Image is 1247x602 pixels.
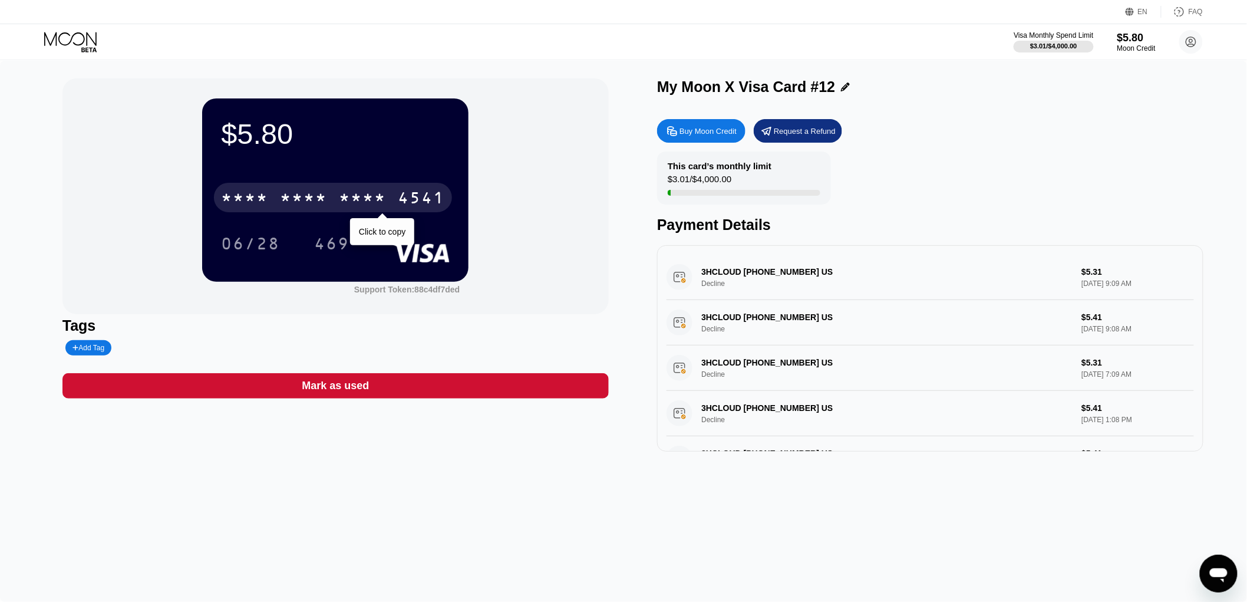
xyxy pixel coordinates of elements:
div: Visa Monthly Spend Limit [1014,31,1093,40]
div: This card’s monthly limit [668,161,771,171]
div: $5.80 [221,117,450,150]
div: Payment Details [657,216,1203,233]
div: Tags [62,317,609,334]
div: Add Tag [72,344,104,352]
iframe: Button to launch messaging window [1200,555,1238,593]
div: Support Token:88c4df7ded [354,285,460,294]
div: $5.80 [1117,32,1156,44]
div: Buy Moon Credit [657,119,745,143]
div: Click to copy [359,227,405,236]
div: 06/28 [212,229,289,258]
div: Mark as used [302,379,369,393]
div: 469 [314,236,349,255]
div: 4541 [398,190,445,209]
div: Visa Monthly Spend Limit$3.01/$4,000.00 [1014,31,1093,52]
div: Support Token: 88c4df7ded [354,285,460,294]
div: 469 [305,229,358,258]
div: EN [1138,8,1148,16]
div: Request a Refund [754,119,842,143]
div: Add Tag [65,340,111,356]
div: Mark as used [62,373,609,399]
div: Moon Credit [1117,44,1156,52]
div: Buy Moon Credit [679,126,737,136]
div: EN [1126,6,1162,18]
div: $3.01 / $4,000.00 [1030,42,1077,50]
div: $3.01 / $4,000.00 [668,174,731,190]
div: Request a Refund [774,126,836,136]
div: My Moon X Visa Card #12 [657,78,835,96]
div: FAQ [1162,6,1203,18]
div: 06/28 [221,236,280,255]
div: $5.80Moon Credit [1117,32,1156,52]
div: FAQ [1189,8,1203,16]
